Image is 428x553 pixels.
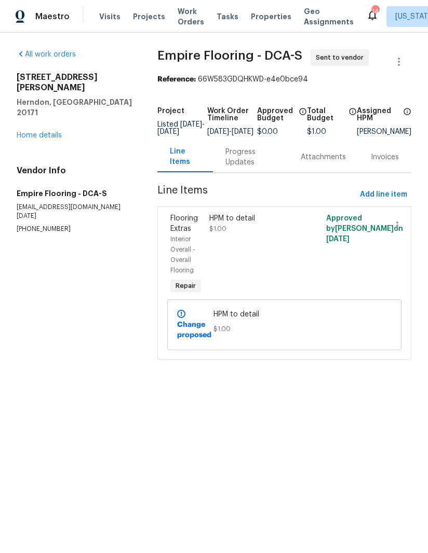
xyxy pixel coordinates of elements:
[209,213,301,224] div: HPM to detail
[99,11,121,22] span: Visits
[157,185,356,204] span: Line Items
[307,128,326,135] span: $1.00
[356,185,411,204] button: Add line item
[17,203,132,220] p: [EMAIL_ADDRESS][DOMAIN_NAME][DATE]
[17,188,132,199] h5: Empire Flooring - DCA-S
[17,97,132,118] h5: Herndon, [GEOGRAPHIC_DATA] 20171
[157,121,205,135] span: Listed
[307,107,345,122] h5: Total Budget
[403,107,411,128] span: The hpm assigned to this work order.
[157,74,411,85] div: 66W583GDQHKWD-e4e0bce94
[171,281,200,291] span: Repair
[157,107,184,115] h5: Project
[35,11,70,22] span: Maestro
[157,121,205,135] span: -
[257,107,296,122] h5: Approved Budget
[360,188,407,201] span: Add line item
[17,51,76,58] a: All work orders
[170,146,200,167] div: Line Items
[299,107,307,128] span: The total cost of line items that have been approved by both Opendoor and the Trade Partner. This...
[217,13,238,20] span: Tasks
[371,6,379,17] div: 14
[357,107,400,122] h5: Assigned HPM
[157,128,179,135] span: [DATE]
[157,49,302,62] span: Empire Flooring - DCA-S
[157,76,196,83] b: Reference:
[349,107,357,128] span: The total cost of line items that have been proposed by Opendoor. This sum includes line items th...
[225,147,276,168] div: Progress Updates
[213,309,355,320] span: HPM to detail
[207,107,257,122] h5: Work Order Timeline
[17,132,62,139] a: Home details
[17,72,132,93] h2: [STREET_ADDRESS][PERSON_NAME]
[251,11,291,22] span: Properties
[209,226,226,232] span: $1.00
[177,321,211,339] b: Change proposed
[180,121,202,128] span: [DATE]
[17,225,132,233] p: [PHONE_NUMBER]
[17,165,132,176] h4: Vendor Info
[257,128,278,135] span: $0.00
[170,236,195,273] span: Interior Overall - Overall Flooring
[232,128,253,135] span: [DATE]
[133,11,165,22] span: Projects
[326,236,350,243] span: [DATE]
[170,215,198,232] span: Flooring Extras
[316,52,368,63] span: Sent to vendor
[213,324,355,334] span: $1.00
[326,215,403,243] span: Approved by [PERSON_NAME] on
[301,152,346,162] div: Attachments
[304,6,354,27] span: Geo Assignments
[357,128,411,135] div: [PERSON_NAME]
[178,6,204,27] span: Work Orders
[371,152,399,162] div: Invoices
[207,128,253,135] span: -
[207,128,229,135] span: [DATE]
